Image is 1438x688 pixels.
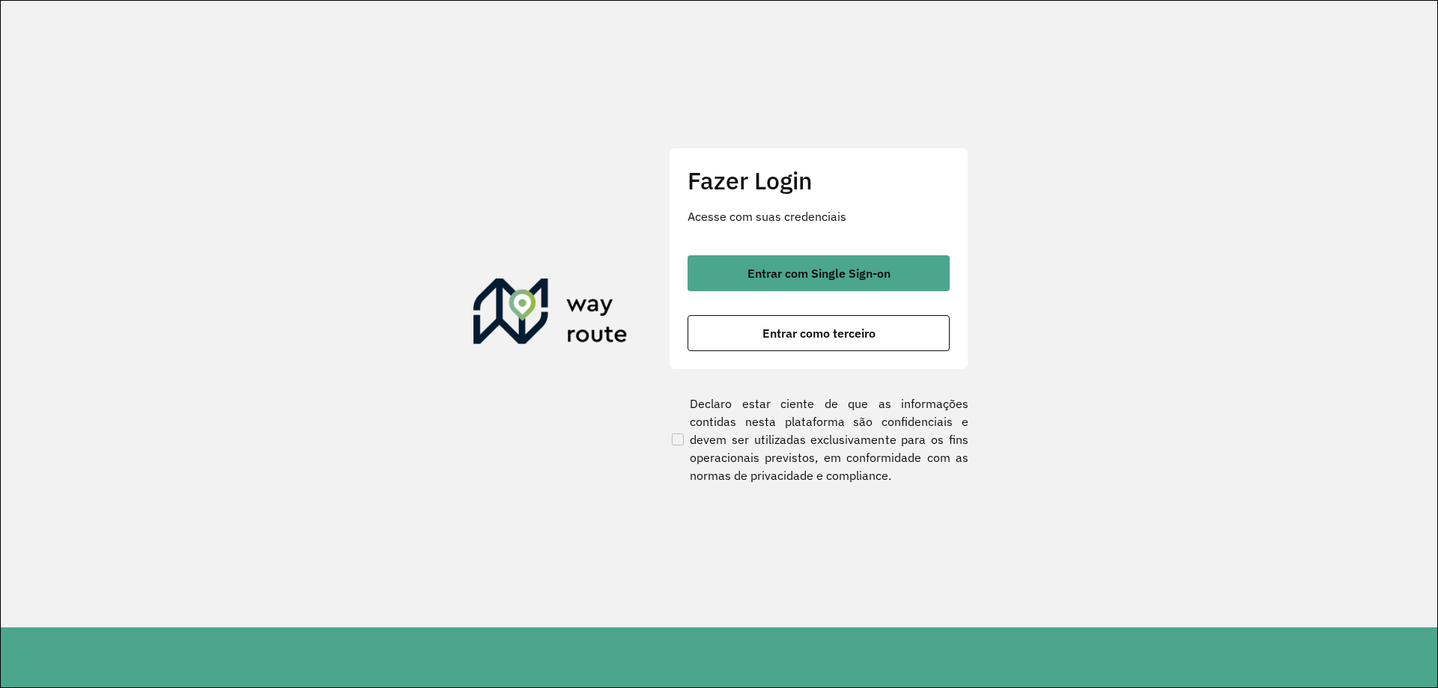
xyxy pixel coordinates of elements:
img: Roteirizador AmbevTech [473,278,628,350]
p: Acesse com suas credenciais [688,207,950,225]
label: Declaro estar ciente de que as informações contidas nesta plataforma são confidenciais e devem se... [669,395,968,484]
h2: Fazer Login [688,166,950,195]
button: button [688,315,950,351]
span: Entrar com Single Sign-on [747,267,891,279]
span: Entrar como terceiro [762,327,876,339]
button: button [688,255,950,291]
